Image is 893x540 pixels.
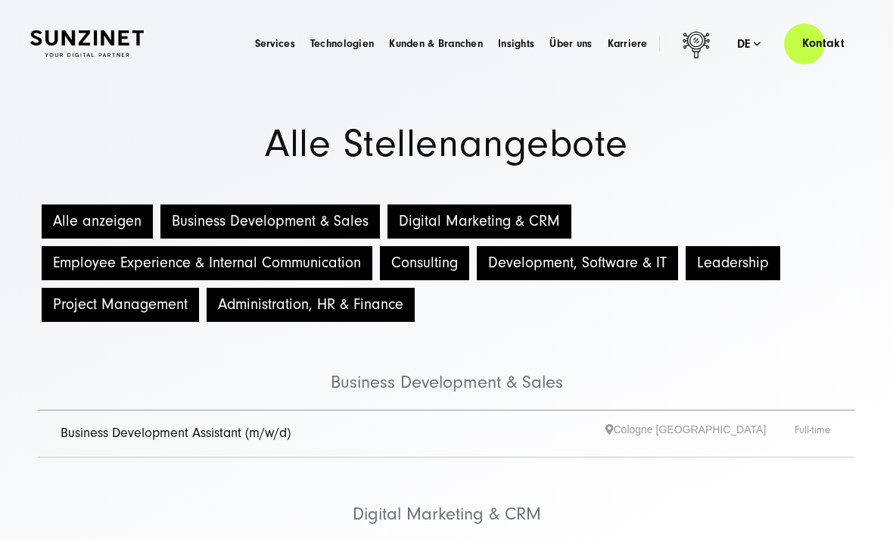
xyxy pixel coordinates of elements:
button: Project Management [42,288,199,322]
li: Business Development & Sales [38,326,855,410]
button: Employee Experience & Internal Communication [42,246,372,280]
a: Business Development Assistant (m/w/d) [61,425,291,441]
a: Insights [498,36,534,52]
button: Business Development & Sales [160,204,380,239]
a: Kontakt [784,22,863,65]
button: Development, Software & IT [477,246,678,280]
span: Cologne [GEOGRAPHIC_DATA] [605,422,795,445]
button: Consulting [380,246,469,280]
div: de [737,36,761,52]
button: Alle anzeigen [42,204,153,239]
button: Leadership [686,246,780,280]
a: Über uns [549,36,592,52]
button: Digital Marketing & CRM [387,204,571,239]
button: Administration, HR & Finance [207,288,415,322]
a: Karriere [608,36,648,52]
a: Services [255,36,295,52]
a: Technologien [310,36,374,52]
span: Full-time [795,422,832,445]
img: SUNZINET Full Service Digital Agentur [30,30,144,57]
a: Kunden & Branchen [389,36,483,52]
h1: Alle Stellenangebote [30,125,863,163]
